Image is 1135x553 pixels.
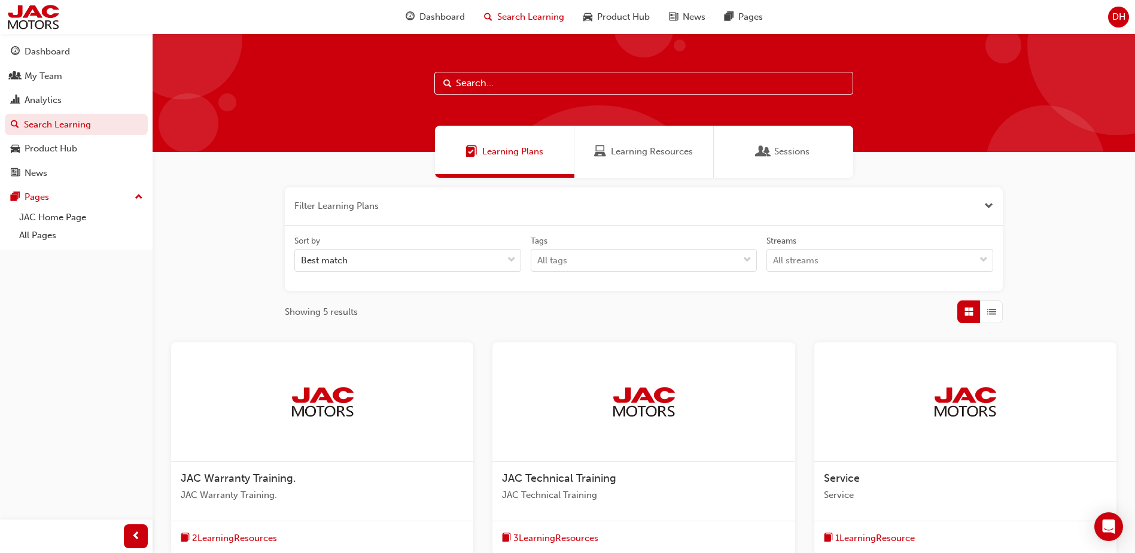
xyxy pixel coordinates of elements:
[181,472,296,485] span: JAC Warranty Training.
[1108,7,1129,28] button: DH
[757,145,769,159] span: Sessions
[5,138,148,160] a: Product Hub
[11,95,20,106] span: chart-icon
[6,4,60,31] img: jac-portal
[497,10,564,24] span: Search Learning
[743,253,751,268] span: down-icon
[979,253,988,268] span: down-icon
[5,162,148,184] a: News
[181,531,190,546] span: book-icon
[301,254,348,268] div: Best match
[669,10,678,25] span: news-icon
[482,145,543,159] span: Learning Plans
[406,10,415,25] span: guage-icon
[987,305,996,319] span: List
[294,235,320,247] div: Sort by
[824,531,915,546] button: book-icon1LearningResource
[14,208,148,227] a: JAC Home Page
[484,10,492,25] span: search-icon
[766,235,796,247] div: Streams
[611,145,693,159] span: Learning Resources
[434,72,853,95] input: Search...
[181,488,464,502] span: JAC Warranty Training.
[1094,512,1123,541] div: Open Intercom Messenger
[25,190,49,204] div: Pages
[659,5,715,29] a: news-iconNews
[443,77,452,90] span: Search
[513,531,598,545] span: 3 Learning Resources
[964,305,973,319] span: Grid
[824,472,860,485] span: Service
[14,226,148,245] a: All Pages
[537,254,567,268] div: All tags
[824,531,833,546] span: book-icon
[5,41,148,63] a: Dashboard
[25,45,70,59] div: Dashboard
[597,10,650,24] span: Product Hub
[11,192,20,203] span: pages-icon
[738,10,763,24] span: Pages
[11,71,20,82] span: people-icon
[132,529,141,544] span: prev-icon
[396,5,474,29] a: guage-iconDashboard
[135,190,143,205] span: up-icon
[11,120,19,130] span: search-icon
[932,385,998,418] img: jac-portal
[725,10,734,25] span: pages-icon
[11,144,20,154] span: car-icon
[583,10,592,25] span: car-icon
[192,531,277,545] span: 2 Learning Resources
[611,385,677,418] img: jac-portal
[502,531,598,546] button: book-icon3LearningResources
[1112,10,1125,24] span: DH
[502,488,785,502] span: JAC Technical Training
[25,69,62,83] div: My Team
[773,254,818,268] div: All streams
[25,93,62,107] div: Analytics
[5,114,148,136] a: Search Learning
[714,126,853,178] a: SessionsSessions
[5,38,148,186] button: DashboardMy TeamAnalyticsSearch LearningProduct HubNews
[5,186,148,208] button: Pages
[290,385,355,418] img: jac-portal
[824,488,1107,502] span: Service
[5,65,148,87] a: My Team
[25,166,47,180] div: News
[574,5,659,29] a: car-iconProduct Hub
[474,5,574,29] a: search-iconSearch Learning
[683,10,705,24] span: News
[531,235,757,272] label: tagOptions
[774,145,810,159] span: Sessions
[25,142,77,156] div: Product Hub
[715,5,772,29] a: pages-iconPages
[11,168,20,179] span: news-icon
[594,145,606,159] span: Learning Resources
[435,126,574,178] a: Learning PlansLearning Plans
[419,10,465,24] span: Dashboard
[502,472,616,485] span: JAC Technical Training
[835,531,915,545] span: 1 Learning Resource
[465,145,477,159] span: Learning Plans
[502,531,511,546] span: book-icon
[285,305,358,319] span: Showing 5 results
[5,89,148,111] a: Analytics
[11,47,20,57] span: guage-icon
[574,126,714,178] a: Learning ResourcesLearning Resources
[507,253,516,268] span: down-icon
[181,531,277,546] button: book-icon2LearningResources
[984,199,993,213] button: Close the filter
[531,235,547,247] div: Tags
